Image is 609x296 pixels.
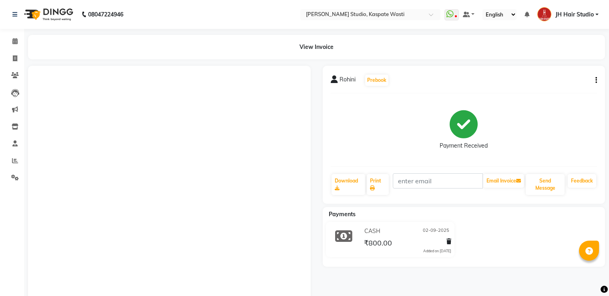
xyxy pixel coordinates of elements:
button: Prebook [365,75,388,86]
input: enter email [393,173,483,189]
span: CASH [364,227,380,235]
button: Send Message [526,174,565,195]
iframe: chat widget [575,264,601,288]
button: Email Invoice [483,174,524,188]
b: 08047224946 [88,3,123,26]
span: JH Hair Studio [555,10,594,19]
span: Rohini [340,75,356,87]
img: JH Hair Studio [537,7,551,21]
span: Payments [329,211,356,218]
a: Download [332,174,366,195]
a: Feedback [568,174,596,188]
img: logo [20,3,75,26]
span: ₹800.00 [364,238,392,249]
span: 02-09-2025 [423,227,449,235]
div: View Invoice [28,35,605,59]
div: Payment Received [440,142,488,150]
div: Added on [DATE] [423,248,451,254]
a: Print [367,174,389,195]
